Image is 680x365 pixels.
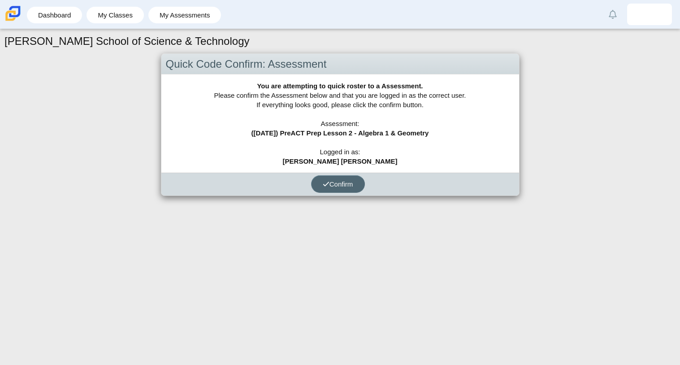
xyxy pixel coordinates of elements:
a: Carmen School of Science & Technology [4,17,22,24]
a: Dashboard [31,7,78,23]
a: My Classes [91,7,139,23]
img: Carmen School of Science & Technology [4,4,22,23]
div: Please confirm the Assessment below and that you are logged in as the correct user. If everything... [161,74,519,173]
a: Alerts [603,4,623,24]
b: [PERSON_NAME] [PERSON_NAME] [283,157,398,165]
b: You are attempting to quick roster to a Assessment. [257,82,423,90]
div: Quick Code Confirm: Assessment [161,54,519,75]
a: erick.ramirezcorte.EAdIJP [627,4,672,25]
h1: [PERSON_NAME] School of Science & Technology [4,34,250,49]
span: Confirm [323,180,353,188]
img: erick.ramirezcorte.EAdIJP [642,7,657,22]
button: Confirm [311,175,365,193]
b: ([DATE]) PreACT Prep Lesson 2 - Algebra 1 & Geometry [251,129,429,137]
a: My Assessments [153,7,217,23]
